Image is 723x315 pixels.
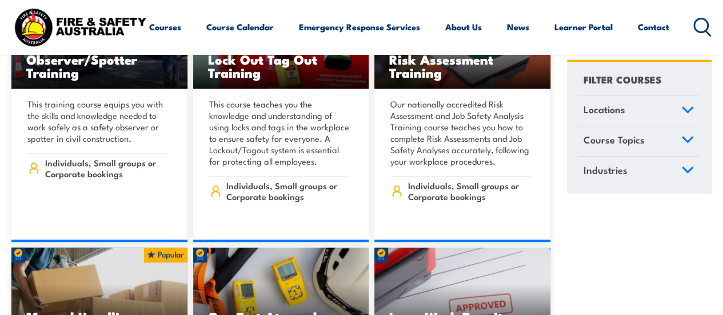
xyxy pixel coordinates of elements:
p: Our nationally accredited Risk Assessment and Job Safety Analysis Training course teaches you how... [390,98,531,167]
span: Industries [583,162,627,178]
span: Individuals, Small groups or Corporate bookings [226,180,349,202]
a: Course Topics [578,127,699,157]
a: About Us [445,13,482,41]
span: Individuals, Small groups or Corporate bookings [45,157,168,179]
span: Individuals, Small groups or Corporate bookings [408,180,531,202]
a: Emergency Response Services [299,13,420,41]
a: Courses [149,13,181,41]
a: Course Calendar [206,13,274,41]
a: Learner Portal [554,13,613,41]
h3: Lock Out Tag Out Training [208,53,354,79]
a: Contact [638,13,669,41]
h3: Risk Assessment Training [389,53,536,79]
a: News [507,13,529,41]
span: Locations [583,102,625,118]
p: This training course equips you with the skills and knowledge needed to work safely as a safety o... [27,98,168,144]
span: Course Topics [583,133,644,148]
p: This course teaches you the knowledge and understanding of using locks and tags in the workplace ... [209,98,350,167]
a: Industries [578,157,699,186]
a: Locations [578,97,699,126]
h3: Work as a Safety Observer/Spotter Training [26,39,173,79]
h4: FILTER COURSES [583,72,661,87]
